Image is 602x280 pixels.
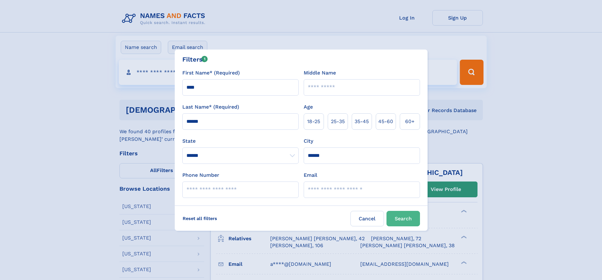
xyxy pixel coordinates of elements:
[304,137,313,145] label: City
[350,211,384,226] label: Cancel
[304,103,313,111] label: Age
[182,171,219,179] label: Phone Number
[405,118,415,125] span: 60+
[386,211,420,226] button: Search
[182,55,208,64] div: Filters
[331,118,345,125] span: 25‑35
[182,69,240,77] label: First Name* (Required)
[378,118,393,125] span: 45‑60
[179,211,221,226] label: Reset all filters
[307,118,320,125] span: 18‑25
[182,103,239,111] label: Last Name* (Required)
[355,118,369,125] span: 35‑45
[304,69,336,77] label: Middle Name
[182,137,299,145] label: State
[304,171,317,179] label: Email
